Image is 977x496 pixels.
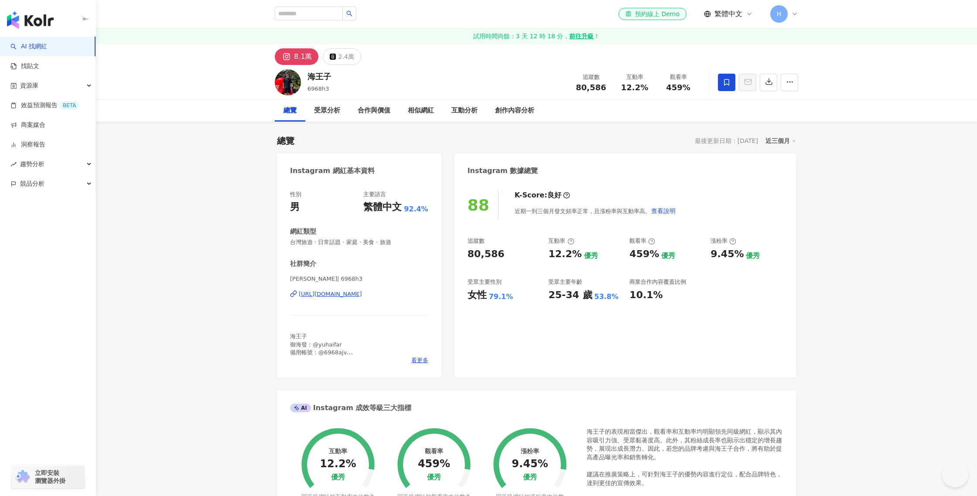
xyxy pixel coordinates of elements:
[451,105,478,116] div: 互動分析
[290,275,428,283] span: [PERSON_NAME]| 6968h3
[10,161,17,167] span: rise
[495,105,534,116] div: 創作內容分析
[547,190,561,200] div: 良好
[629,248,659,261] div: 459%
[468,196,489,214] div: 88
[290,227,316,236] div: 網紅類型
[468,237,485,245] div: 追蹤數
[618,8,687,20] a: 預約線上 Demo
[587,428,783,487] div: 海王子的表現相當傑出，觀看率和互動率均明顯領先同級網紅，顯示其內容吸引力強、受眾黏著度高。此外，其粉絲成長率也顯示出穩定的增長趨勢，展現出成長潛力。因此，若您的品牌考慮與海王子合作，將有助於提高...
[20,174,44,194] span: 競品分析
[411,357,428,364] span: 看更多
[404,204,428,214] span: 92.4%
[275,48,318,65] button: 8.1萬
[290,290,428,298] a: [URL][DOMAIN_NAME]
[651,207,676,214] span: 查看說明
[20,76,38,95] span: 資源庫
[363,200,402,214] div: 繁體中文
[10,42,47,51] a: searchAI 找網紅
[629,237,655,245] div: 觀看率
[290,403,411,413] div: Instagram 成效等級三大指標
[290,190,301,198] div: 性別
[314,105,340,116] div: 受眾分析
[594,292,619,302] div: 53.8%
[625,10,680,18] div: 預約線上 Demo
[418,458,450,470] div: 459%
[512,458,548,470] div: 9.45%
[777,9,782,19] span: H
[329,448,347,455] div: 互動率
[307,85,329,92] span: 6968h3
[765,135,796,146] div: 近三個月
[346,10,352,17] span: search
[290,333,418,379] span: 海王子 御海發：@yuhaifar 備用帳號：@6968ajv 產品任何疑問請加官方Line🔍：@6968h3(要加@哦） 一口下酒零食、日本干貝、各式海鮮肉品👇
[548,237,574,245] div: 互動率
[10,140,45,149] a: 洞察報告
[320,458,356,470] div: 12.2%
[284,105,297,116] div: 總覽
[651,202,676,220] button: 查看說明
[662,73,695,82] div: 觀看率
[548,278,582,286] div: 受眾主要年齡
[290,238,428,246] span: 台灣旅遊 · 日常話題 · 家庭 · 美食 · 旅遊
[294,51,312,63] div: 8.1萬
[331,473,345,482] div: 優秀
[746,251,760,261] div: 優秀
[338,51,354,63] div: 2.4萬
[299,290,362,298] div: [URL][DOMAIN_NAME]
[521,448,539,455] div: 漲粉率
[96,28,977,44] a: 試用時間尚餘：3 天 12 時 18 分，前往升級！
[277,135,294,147] div: 總覽
[489,292,513,302] div: 79.1%
[290,166,375,176] div: Instagram 網紅基本資料
[20,154,44,174] span: 趨勢分析
[468,166,538,176] div: Instagram 數據總覽
[574,73,608,82] div: 追蹤數
[618,73,651,82] div: 互動率
[548,248,581,261] div: 12.2%
[290,404,311,412] div: AI
[35,469,65,485] span: 立即安裝 瀏覽器外掛
[468,278,502,286] div: 受眾主要性別
[515,202,676,220] div: 近期一到三個月發文頻率正常，且漲粉率與互動率高。
[714,9,742,19] span: 繁體中文
[10,121,45,129] a: 商案媒合
[307,71,331,82] div: 海王子
[569,32,594,41] strong: 前往升級
[425,448,443,455] div: 觀看率
[711,248,744,261] div: 9.45%
[576,83,606,92] span: 80,586
[468,289,487,302] div: 女性
[584,251,598,261] div: 優秀
[11,465,85,489] a: chrome extension立即安裝 瀏覽器外掛
[711,237,736,245] div: 漲粉率
[290,200,300,214] div: 男
[629,289,663,302] div: 10.1%
[666,83,690,92] span: 459%
[661,251,675,261] div: 優秀
[427,473,441,482] div: 優秀
[515,190,570,200] div: K-Score :
[629,278,686,286] div: 商業合作內容覆蓋比例
[275,69,301,95] img: KOL Avatar
[10,101,79,110] a: 效益預測報告BETA
[358,105,390,116] div: 合作與價值
[290,259,316,268] div: 社群簡介
[14,470,31,484] img: chrome extension
[10,62,39,71] a: 找貼文
[695,137,758,144] div: 最後更新日期：[DATE]
[363,190,386,198] div: 主要語言
[7,11,54,29] img: logo
[548,289,592,302] div: 25-34 歲
[621,83,648,92] span: 12.2%
[942,461,968,487] iframe: Help Scout Beacon - Open
[523,473,537,482] div: 優秀
[468,248,505,261] div: 80,586
[408,105,434,116] div: 相似網紅
[323,48,361,65] button: 2.4萬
